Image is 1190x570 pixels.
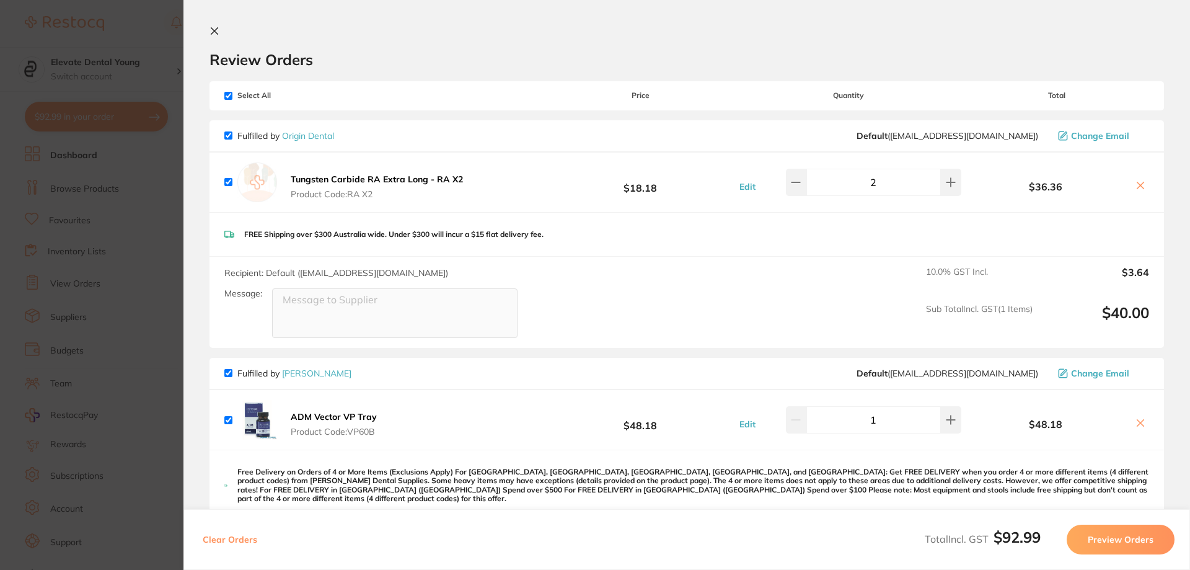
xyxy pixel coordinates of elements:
span: 10.0 % GST Incl. [926,267,1033,294]
b: ADM Vector VP Tray [291,411,377,422]
i: Discount will be applied on the supplier’s end. [54,105,213,127]
span: save@adamdental.com.au [857,368,1038,378]
p: Message from Restocq, sent Just now [54,210,220,221]
b: $92.99 [994,528,1041,546]
h2: Review Orders [209,50,1164,69]
p: Fulfilled by [237,368,351,378]
p: Fulfilled by [237,131,334,141]
p: FREE Shipping over $300 Australia wide. Under $300 will incur a $15 flat delivery fee. [244,230,544,239]
button: Edit [736,181,759,192]
a: Origin Dental [282,130,334,141]
a: [PERSON_NAME] [282,368,351,379]
span: Total [964,91,1149,100]
span: Select All [224,91,348,100]
b: $48.18 [548,409,733,432]
span: Product Code: RA X2 [291,189,463,199]
div: message notification from Restocq, Just now. Hi jessica, Choose a greener path in healthcare! 🌱Ge... [19,11,229,229]
output: $3.64 [1042,267,1149,294]
label: Message: [224,288,262,299]
span: Quantity [733,91,964,100]
button: Clear Orders [199,525,261,554]
b: $36.36 [964,181,1127,192]
img: Profile image for Restocq [28,22,48,42]
button: Preview Orders [1067,525,1175,554]
b: Default [857,368,888,379]
span: Total Incl. GST [925,533,1041,545]
img: dzJncHRhMQ [237,400,277,440]
b: Default [857,130,888,141]
b: $48.18 [964,419,1127,430]
span: info@origindental.com.au [857,131,1038,141]
div: 🌱Get 20% off all RePractice products on Restocq until [DATE]. Simply head to Browse Products and ... [54,56,220,129]
div: Choose a greener path in healthcare! [54,37,220,50]
b: Tungsten Carbide RA Extra Long - RA X2 [291,174,463,185]
span: Change Email [1071,368,1129,378]
span: Price [548,91,733,100]
output: $40.00 [1042,304,1149,338]
span: Change Email [1071,131,1129,141]
button: Change Email [1054,368,1149,379]
span: Sub Total Incl. GST ( 1 Items) [926,304,1033,338]
b: $18.18 [548,171,733,194]
p: Free Delivery on Orders of 4 or More Items (Exclusions Apply) For [GEOGRAPHIC_DATA], [GEOGRAPHIC_... [237,468,1149,504]
div: Message content [54,19,220,205]
button: Change Email [1054,130,1149,141]
div: Hi [PERSON_NAME], [54,19,220,32]
button: ADM Vector VP Tray Product Code:VP60B [287,411,381,437]
img: empty.jpg [237,163,277,202]
span: Product Code: VP60B [291,427,377,437]
button: Edit [736,419,759,430]
button: Tungsten Carbide RA Extra Long - RA X2 Product Code:RA X2 [287,174,467,200]
span: Recipient: Default ( [EMAIL_ADDRESS][DOMAIN_NAME] ) [224,267,448,278]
